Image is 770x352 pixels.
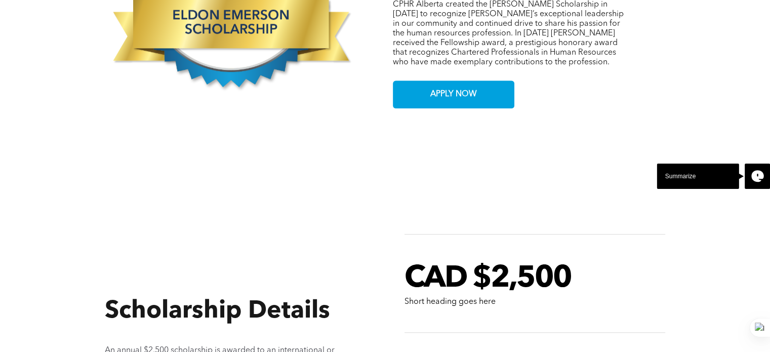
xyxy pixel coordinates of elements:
[105,299,330,324] span: Scholarship Details
[404,264,571,294] span: CAD $2,500
[393,1,624,66] span: CPHR Alberta created the [PERSON_NAME] Scholarship in [DATE] to recognize [PERSON_NAME]’s excepti...
[404,298,496,306] span: Short heading goes here
[427,85,480,104] span: APPLY NOW
[393,81,514,108] a: APPLY NOW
